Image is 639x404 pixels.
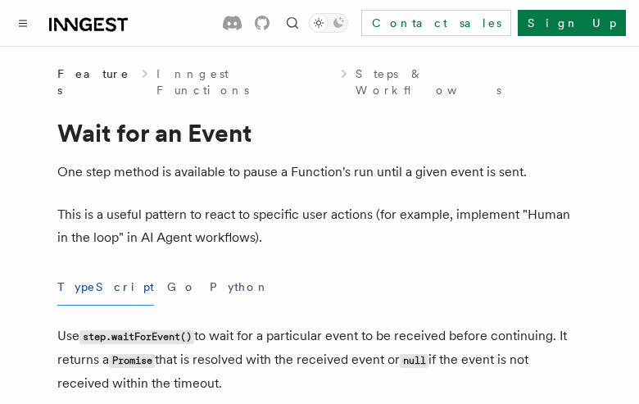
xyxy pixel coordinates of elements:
span: Features [57,66,134,98]
code: Promise [109,354,155,368]
button: Toggle navigation [13,13,33,33]
p: Use to wait for a particular event to be received before continuing. It returns a that is resolve... [57,325,582,395]
a: Steps & Workflows [356,66,582,98]
a: Inngest Functions [156,66,333,98]
button: Find something... [283,13,302,33]
p: This is a useful pattern to react to specific user actions (for example, implement "Human in the ... [57,203,582,249]
code: null [400,354,428,368]
button: Toggle dark mode [309,13,348,33]
button: Python [210,269,270,306]
code: step.waitForEvent() [79,330,194,344]
a: Contact sales [361,10,511,36]
h1: Wait for an Event [57,118,582,148]
button: TypeScript [57,269,154,306]
a: Sign Up [518,10,626,36]
p: One step method is available to pause a Function's run until a given event is sent. [57,161,582,184]
button: Go [167,269,197,306]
